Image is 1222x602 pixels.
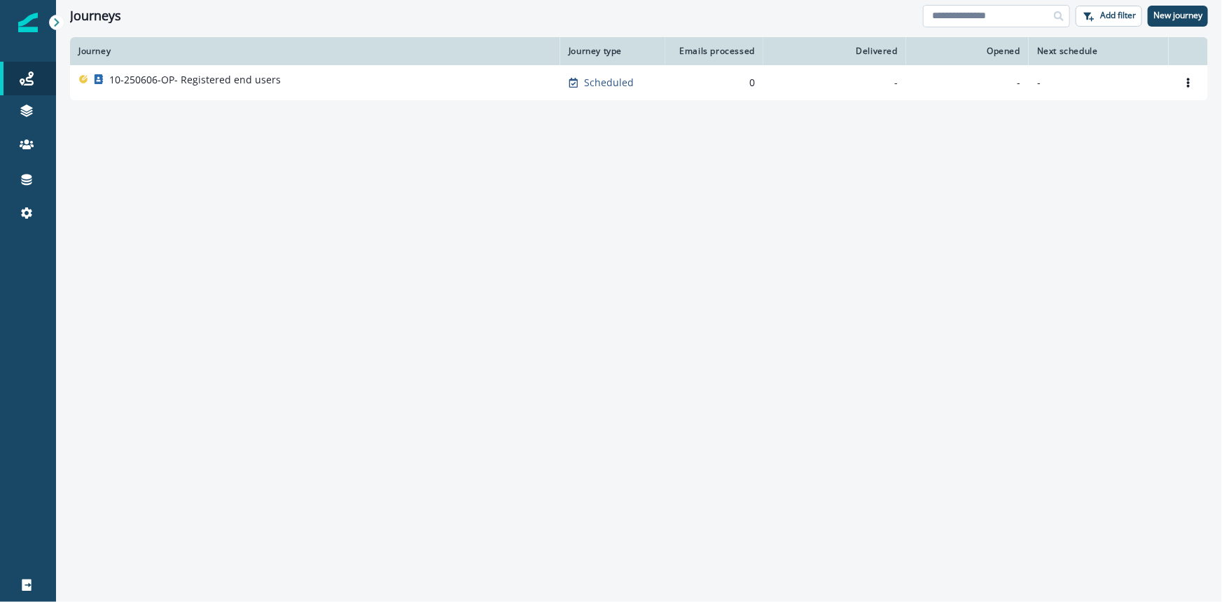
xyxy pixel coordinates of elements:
[1100,11,1136,20] p: Add filter
[1037,76,1160,90] p: -
[109,73,281,87] p: 10-250606-OP- Registered end users
[70,8,121,24] h1: Journeys
[569,46,657,57] div: Journey type
[1037,46,1160,57] div: Next schedule
[1076,6,1142,27] button: Add filter
[674,46,755,57] div: Emails processed
[915,76,1020,90] div: -
[1148,6,1208,27] button: New journey
[584,76,634,90] p: Scheduled
[70,65,1208,100] a: 10-250606-OP- Registered end usersScheduled0---Options
[915,46,1020,57] div: Opened
[1153,11,1202,20] p: New journey
[1177,72,1200,93] button: Options
[78,46,552,57] div: Journey
[772,46,898,57] div: Delivered
[18,13,38,32] img: Inflection
[674,76,755,90] div: 0
[772,76,898,90] div: -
